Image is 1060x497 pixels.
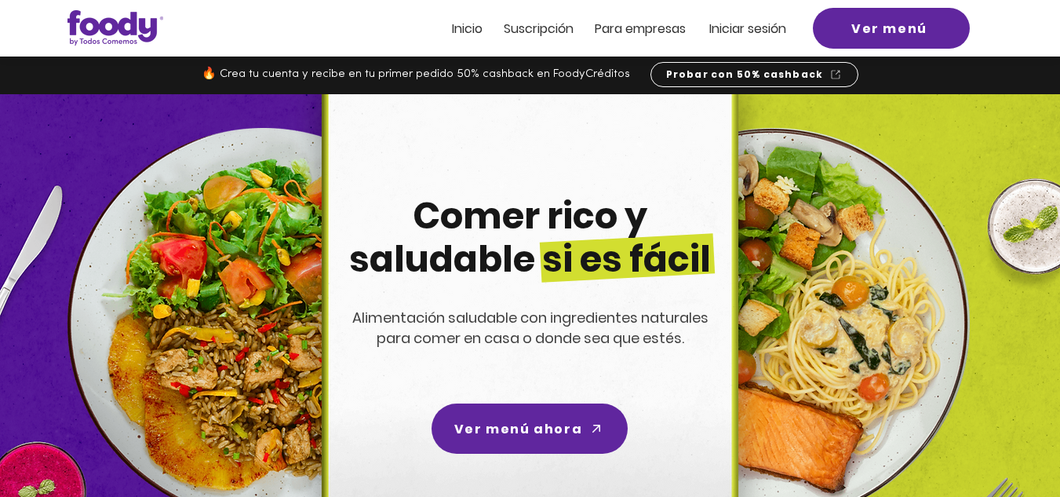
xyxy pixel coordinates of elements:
[67,10,163,46] img: Logo_Foody V2.0.0 (3).png
[969,406,1044,481] iframe: Messagebird Livechat Widget
[349,191,711,284] span: Comer rico y saludable si es fácil
[504,20,574,38] span: Suscripción
[595,20,610,38] span: Pa
[454,419,582,439] span: Ver menú ahora
[352,308,708,348] span: Alimentación saludable con ingredientes naturales para comer en casa o donde sea que estés.
[650,62,858,87] a: Probar con 50% cashback
[813,8,970,49] a: Ver menú
[595,22,686,35] a: Para empresas
[202,68,630,80] span: 🔥 Crea tu cuenta y recibe en tu primer pedido 50% cashback en FoodyCréditos
[504,22,574,35] a: Suscripción
[432,404,628,454] a: Ver menú ahora
[452,20,483,38] span: Inicio
[666,68,824,82] span: Probar con 50% cashback
[851,19,927,38] span: Ver menú
[610,20,686,38] span: ra empresas
[709,20,786,38] span: Iniciar sesión
[709,22,786,35] a: Iniciar sesión
[452,22,483,35] a: Inicio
